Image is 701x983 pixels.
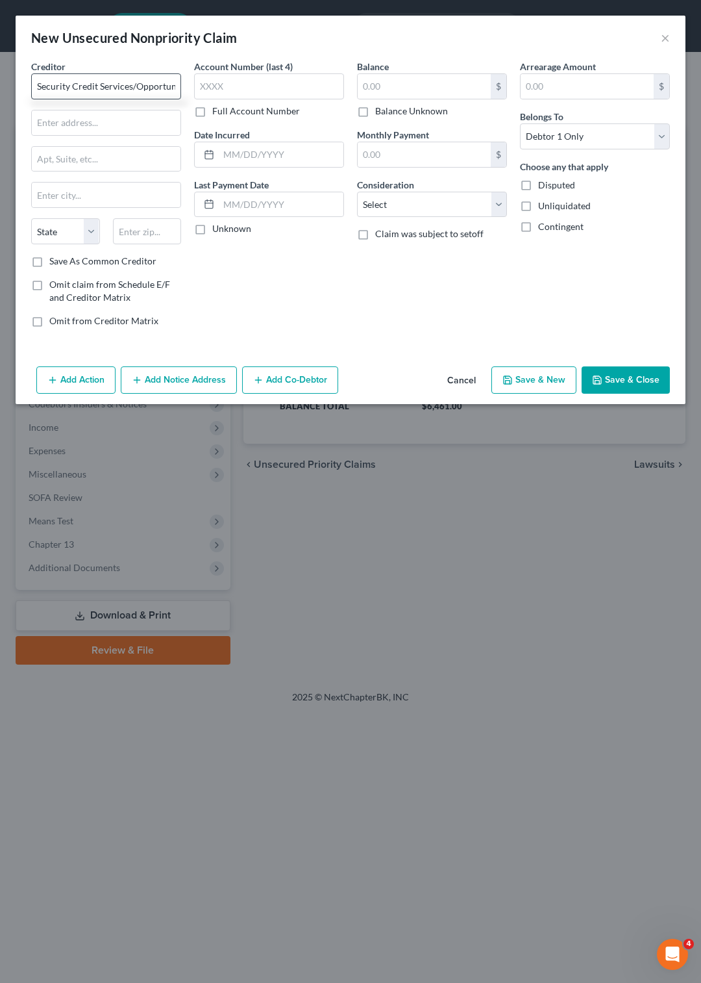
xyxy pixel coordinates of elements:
button: Save & Close [582,366,670,394]
input: Enter address... [32,110,180,135]
span: 4 [683,939,694,949]
label: Arrearage Amount [520,60,596,73]
button: Add Notice Address [121,366,237,394]
label: Save As Common Creditor [49,255,156,268]
div: $ [491,74,506,99]
label: Balance [357,60,389,73]
label: Consideration [357,178,414,192]
label: Unknown [212,222,251,235]
span: Unliquidated [538,200,591,211]
div: New Unsecured Nonpriority Claim [31,29,237,47]
label: Account Number (last 4) [194,60,293,73]
label: Balance Unknown [375,105,448,118]
button: × [661,30,670,45]
div: $ [491,142,506,167]
label: Choose any that apply [520,160,608,173]
input: MM/DD/YYYY [219,142,343,167]
input: XXXX [194,73,344,99]
span: Omit claim from Schedule E/F and Creditor Matrix [49,279,170,303]
button: Add Co-Debtor [242,366,338,394]
span: Claim was subject to setoff [375,228,484,239]
label: Full Account Number [212,105,300,118]
input: 0.00 [358,142,491,167]
span: Disputed [538,179,575,190]
span: Contingent [538,221,584,232]
button: Save & New [491,366,576,394]
label: Monthly Payment [357,128,429,142]
input: 0.00 [521,74,654,99]
input: 0.00 [358,74,491,99]
input: Search creditor by name... [31,73,181,99]
input: Enter zip... [113,218,182,244]
input: MM/DD/YYYY [219,192,343,217]
span: Belongs To [520,111,563,122]
iframe: Intercom live chat [657,939,688,970]
span: Omit from Creditor Matrix [49,315,158,326]
input: Apt, Suite, etc... [32,147,180,172]
label: Last Payment Date [194,178,269,192]
button: Cancel [437,368,486,394]
div: $ [654,74,669,99]
button: Add Action [36,366,116,394]
input: Enter city... [32,183,180,207]
span: Creditor [31,61,66,72]
label: Date Incurred [194,128,250,142]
